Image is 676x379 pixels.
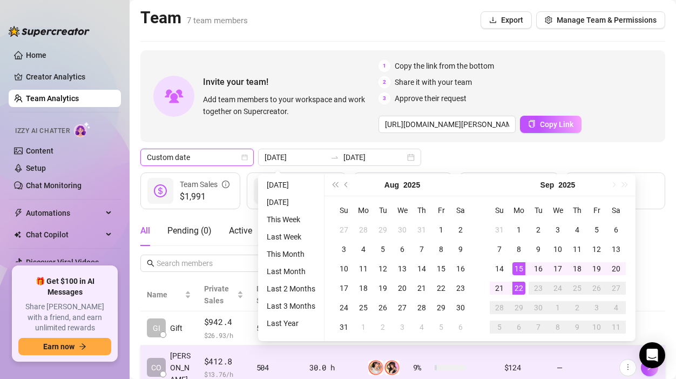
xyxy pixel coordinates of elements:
div: 27 [396,301,409,314]
div: 31 [493,223,506,236]
span: arrow-right [79,343,86,350]
span: download [489,16,497,24]
td: 2025-10-10 [587,317,606,337]
th: Sa [451,201,470,220]
div: 24 [337,301,350,314]
th: Th [412,201,431,220]
div: 4 [610,301,623,314]
td: 2025-09-27 [606,278,626,298]
div: 29 [376,223,389,236]
span: Gift [170,322,182,334]
div: 2 [376,321,389,334]
span: GI [153,322,160,334]
button: Copy Link [520,116,582,133]
div: 1 [435,223,448,236]
img: Holly [384,360,400,375]
th: Mo [354,201,373,220]
div: 25 [571,282,584,295]
td: 2025-09-25 [567,278,587,298]
div: 5 [493,321,506,334]
div: 29 [512,301,525,314]
div: 5 [435,321,448,334]
button: Choose a month [540,174,555,196]
td: 2025-09-09 [529,240,548,259]
a: Setup [26,164,46,172]
div: 21 [493,282,506,295]
span: Export [501,16,523,24]
div: 27 [610,282,623,295]
div: 9 [571,321,584,334]
span: thunderbolt [14,209,23,217]
td: 2025-08-02 [451,220,470,240]
td: 2025-07-28 [354,220,373,240]
div: 6 [396,243,409,256]
li: Last 2 Months [262,282,320,295]
input: Search members [157,257,245,269]
td: 2025-09-04 [412,317,431,337]
td: 2025-09-18 [567,259,587,278]
button: Manage Team & Permissions [536,11,665,29]
td: 2025-09-03 [548,220,567,240]
div: 2 [532,223,545,236]
span: 9 % [413,362,430,374]
div: 14 [493,262,506,275]
button: Choose a month [384,174,399,196]
div: 30 [396,223,409,236]
td: 2025-09-24 [548,278,567,298]
th: Su [334,201,354,220]
td: 2025-09-05 [431,317,451,337]
td: 2025-08-17 [334,278,354,298]
div: Team Sales [180,178,229,190]
a: Content [26,147,53,155]
span: $942.4 [204,316,244,329]
span: Izzy AI Chatter [15,126,70,136]
td: 2025-08-09 [451,240,470,259]
td: 2025-09-21 [490,278,509,298]
span: Private Sales [204,284,229,305]
td: 2025-08-05 [373,240,393,259]
button: Earn nowarrow-right [18,338,111,355]
li: [DATE] [262,196,320,209]
div: 20 [396,282,409,295]
div: 27 [337,223,350,236]
span: question-circle [436,172,443,196]
td: 2025-08-16 [451,259,470,278]
td: 2025-08-01 [431,220,451,240]
li: This Month [262,248,320,261]
li: Last Week [262,230,320,243]
span: Copy Link [540,120,573,129]
td: 2025-09-15 [509,259,529,278]
td: 2025-07-29 [373,220,393,240]
td: 2025-09-19 [587,259,606,278]
div: 30.0 h [309,362,355,374]
td: 2025-09-04 [567,220,587,240]
td: 2025-10-03 [587,298,606,317]
div: Open Intercom Messenger [639,342,665,368]
td: 2025-08-30 [451,298,470,317]
div: 10 [590,321,603,334]
div: 7 [415,243,428,256]
div: 5 [590,223,603,236]
input: Start date [265,151,326,163]
div: 18 [571,262,584,275]
div: 19 [376,282,389,295]
div: 9 [532,243,545,256]
span: $1,991 [180,190,229,203]
div: 17 [337,282,350,295]
td: 2025-08-04 [354,240,373,259]
div: 25 [357,301,370,314]
td: 2025-08-25 [354,298,373,317]
span: 3 [378,92,390,104]
div: 28 [357,223,370,236]
td: 2025-08-24 [334,298,354,317]
td: 2025-09-23 [529,278,548,298]
td: 2025-10-08 [548,317,567,337]
div: 3 [590,301,603,314]
span: Manage Team & Permissions [557,16,657,24]
td: 2025-10-06 [509,317,529,337]
span: Approve their request [395,92,467,104]
td: 2025-08-03 [334,240,354,259]
div: 1 [512,223,525,236]
div: 4 [357,243,370,256]
img: 𝖍𝖔𝖑𝖑𝖞 [368,360,383,375]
